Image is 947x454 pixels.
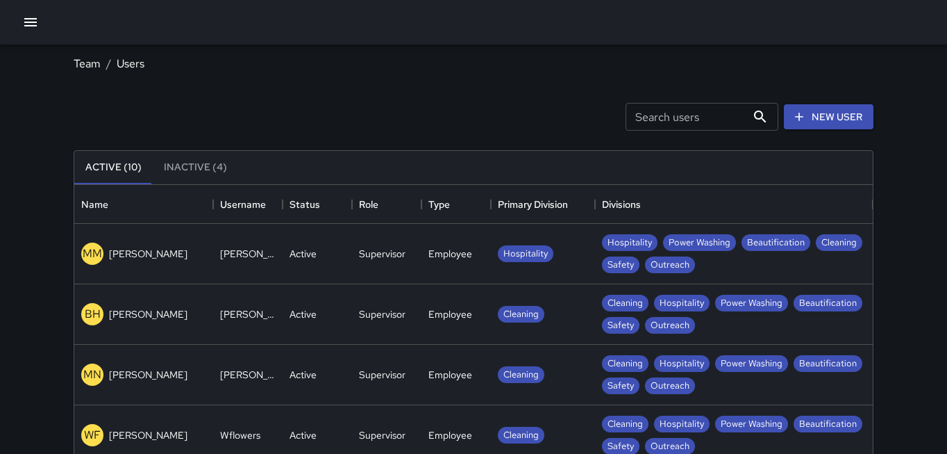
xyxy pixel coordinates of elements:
p: MN [83,366,101,383]
div: Username [220,185,266,224]
span: Safety [602,440,639,453]
span: Beautification [794,357,862,371]
span: Cleaning [602,418,648,431]
div: Name [81,185,108,224]
div: Divisions [602,185,641,224]
div: Role [359,185,378,224]
span: Hospitality [654,297,710,310]
div: Employee [428,307,472,321]
div: Employee [428,368,472,382]
div: Active [290,307,317,321]
span: Safety [602,259,639,272]
span: Outreach [645,380,695,393]
span: Power Washing [663,236,736,250]
p: MM [83,245,102,262]
div: Type [428,185,450,224]
span: Cleaning [498,368,544,382]
div: Supervisor [359,428,405,442]
div: Primary Division [491,185,595,224]
li: / [106,56,111,72]
div: Wflowers [220,428,260,442]
div: Name [74,185,213,224]
div: Employee [428,428,472,442]
span: Outreach [645,259,695,272]
div: Michael [220,368,276,382]
span: Cleaning [498,308,544,321]
span: Beautification [794,297,862,310]
span: Hospitality [654,357,710,371]
span: Power Washing [715,418,788,431]
a: New User [784,104,873,130]
p: [PERSON_NAME] [109,307,187,321]
span: Hospitality [602,236,657,250]
div: Status [283,185,352,224]
span: Beautification [741,236,810,250]
p: [PERSON_NAME] [109,428,187,442]
span: Cleaning [498,429,544,442]
div: brandon [220,307,276,321]
button: Inactive (4) [153,151,238,184]
span: Hospitality [654,418,710,431]
span: Safety [602,380,639,393]
span: Cleaning [816,236,862,250]
span: Cleaning [602,357,648,371]
div: Employee [428,247,472,261]
div: Username [213,185,283,224]
div: Melanie [220,247,276,261]
span: Power Washing [715,357,788,371]
div: Active [290,428,317,442]
span: Beautification [794,418,862,431]
div: Supervisor [359,307,405,321]
div: Supervisor [359,247,405,261]
p: WF [84,427,101,444]
a: Team [74,56,101,71]
div: Divisions [595,185,873,224]
span: Power Washing [715,297,788,310]
div: Active [290,368,317,382]
div: Status [290,185,320,224]
p: [PERSON_NAME] [109,247,187,261]
span: Cleaning [602,297,648,310]
div: Type [421,185,491,224]
span: Safety [602,319,639,332]
div: Supervisor [359,368,405,382]
span: Outreach [645,319,695,332]
div: Primary Division [498,185,568,224]
p: BH [85,306,101,323]
div: Active [290,247,317,261]
a: Users [117,56,144,71]
p: [PERSON_NAME] [109,368,187,382]
div: Role [352,185,421,224]
button: Active (10) [74,151,153,184]
span: Outreach [645,440,695,453]
span: Hospitality [498,248,553,261]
